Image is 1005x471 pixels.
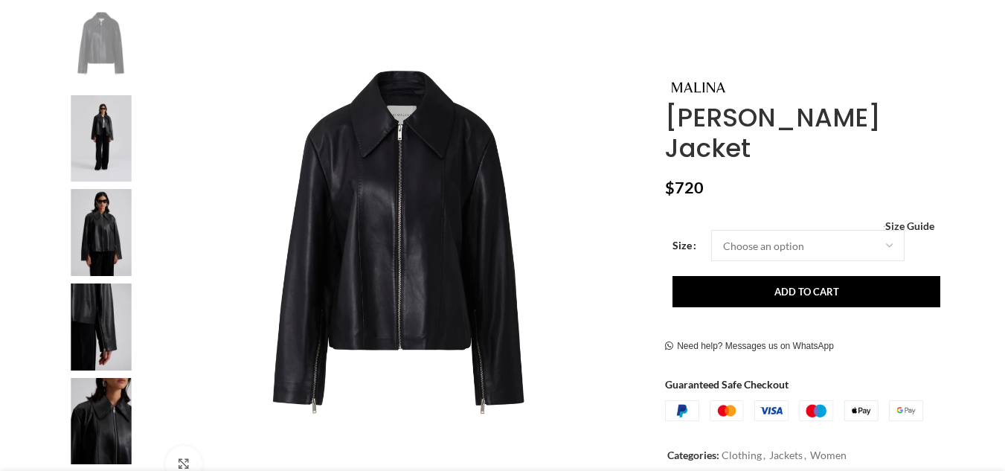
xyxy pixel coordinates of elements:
span: $ [665,179,675,198]
a: Need help? Messages us on WhatsApp [665,341,834,353]
span: , [804,447,806,464]
button: Add to cart [672,277,940,308]
img: By Malina [665,82,732,94]
a: Jackets [769,449,803,461]
bdi: 720 [665,179,704,198]
img: By Malina clothing [56,378,147,465]
img: By Malina [56,283,147,371]
img: By Malina dresses [56,189,147,276]
span: , [763,447,765,464]
a: Clothing [722,449,762,461]
a: Women [810,449,847,461]
label: Size [672,238,696,254]
strong: Guaranteed Safe Checkout [665,378,789,391]
img: By Malina dress [56,95,147,182]
img: guaranteed-safe-checkout-bordered.j [665,401,923,422]
h1: [PERSON_NAME] Jacket [665,103,945,164]
img: By Malina [56,1,147,88]
span: Categories: [667,449,719,461]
